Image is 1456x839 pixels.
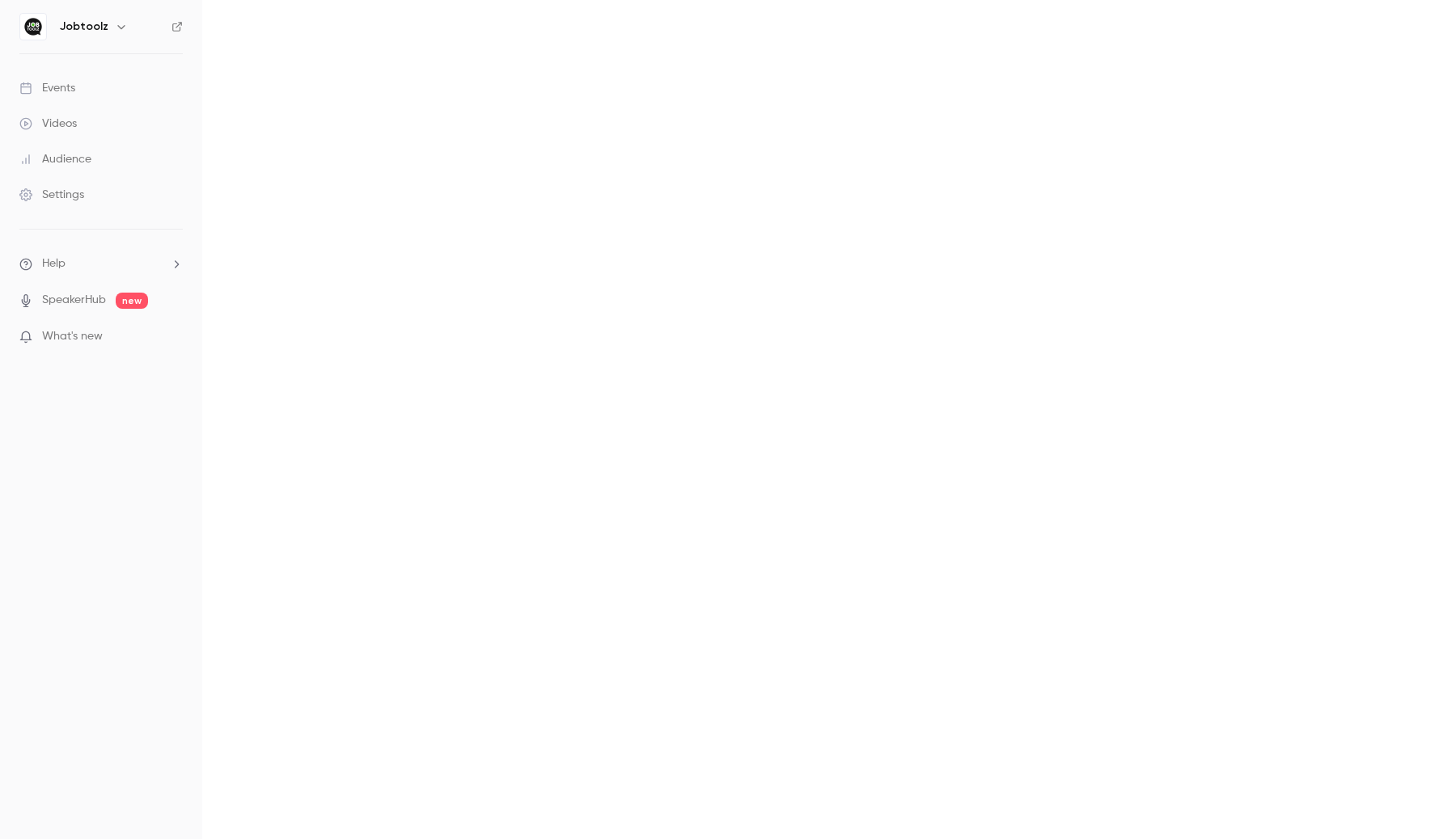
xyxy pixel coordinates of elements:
li: help-dropdown-opener [19,255,183,272]
h6: Jobtoolz [60,19,108,35]
div: Events [19,80,75,96]
a: SpeakerHub [42,292,106,309]
span: Help [42,255,66,272]
div: Settings [19,187,84,203]
span: new [116,293,148,309]
img: Jobtoolz [20,14,46,40]
div: Audience [19,151,91,167]
div: Videos [19,116,77,132]
span: What's new [42,328,103,345]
